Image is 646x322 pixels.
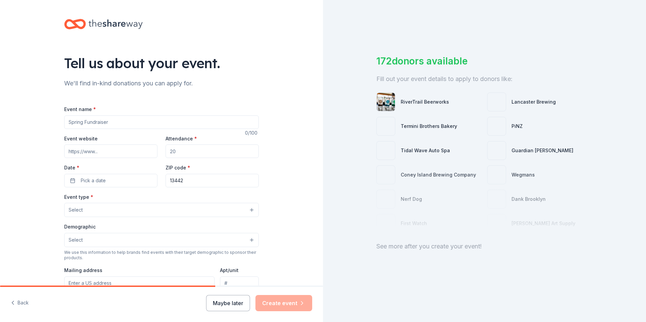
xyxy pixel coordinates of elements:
[488,93,506,111] img: photo for Lancaster Brewing
[512,146,573,155] div: Guardian [PERSON_NAME]
[376,74,593,84] div: Fill out your event details to apply to donors like:
[376,54,593,68] div: 172 donors available
[64,164,157,171] label: Date
[512,98,556,106] div: Lancaster Brewing
[166,164,190,171] label: ZIP code
[401,98,449,106] div: RiverTrail Beerworks
[376,241,593,252] div: See more after you create your event!
[488,141,506,160] img: photo for Guardian Angel Device
[64,203,259,217] button: Select
[377,93,395,111] img: photo for RiverTrail Beerworks
[64,233,259,247] button: Select
[11,296,29,310] button: Back
[64,174,157,187] button: Pick a date
[206,295,250,311] button: Maybe later
[64,54,259,73] div: Tell us about your event.
[377,117,395,135] img: photo for Termini Brothers Bakery
[64,106,96,113] label: Event name
[377,141,395,160] img: photo for Tidal Wave Auto Spa
[220,276,259,290] input: #
[166,144,259,158] input: 20
[512,122,523,130] div: PiNZ
[69,236,83,244] span: Select
[81,177,106,185] span: Pick a date
[64,223,96,230] label: Demographic
[64,250,259,261] div: We use this information to help brands find events with their target demographic to sponsor their...
[64,267,102,274] label: Mailing address
[220,267,239,274] label: Apt/unit
[69,206,83,214] span: Select
[401,146,450,155] div: Tidal Wave Auto Spa
[64,194,93,200] label: Event type
[64,78,259,89] div: We'll find in-kind donations you can apply for.
[245,129,259,137] div: 0 /100
[166,174,259,187] input: 12345 (U.S. only)
[401,122,457,130] div: Termini Brothers Bakery
[64,115,259,129] input: Spring Fundraiser
[488,117,506,135] img: photo for PiNZ
[64,135,98,142] label: Event website
[64,144,157,158] input: https://www...
[64,276,215,290] input: Enter a US address
[166,135,197,142] label: Attendance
